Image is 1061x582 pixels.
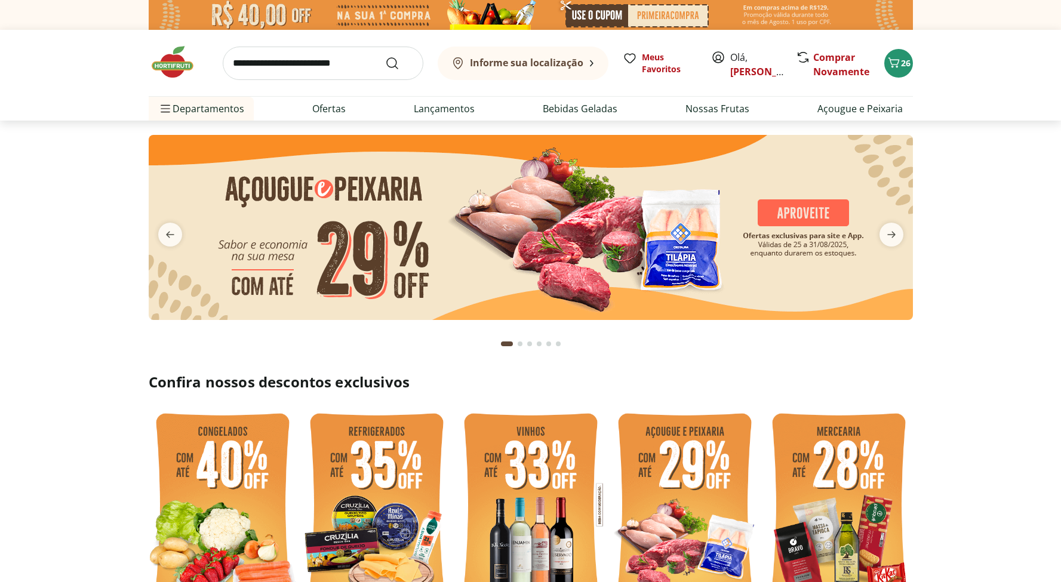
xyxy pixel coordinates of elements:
[901,57,911,69] span: 26
[438,47,608,80] button: Informe sua localização
[685,101,749,116] a: Nossas Frutas
[817,101,903,116] a: Açougue e Peixaria
[525,330,534,358] button: Go to page 3 from fs-carousel
[499,330,515,358] button: Current page from fs-carousel
[730,65,808,78] a: [PERSON_NAME]
[642,51,697,75] span: Meus Favoritos
[414,101,475,116] a: Lançamentos
[158,94,244,123] span: Departamentos
[385,56,414,70] button: Submit Search
[149,135,913,320] img: açougue
[149,223,192,247] button: previous
[544,330,553,358] button: Go to page 5 from fs-carousel
[470,56,583,69] b: Informe sua localização
[515,330,525,358] button: Go to page 2 from fs-carousel
[312,101,346,116] a: Ofertas
[149,372,913,392] h2: Confira nossos descontos exclusivos
[223,47,423,80] input: search
[149,44,208,80] img: Hortifruti
[534,330,544,358] button: Go to page 4 from fs-carousel
[543,101,617,116] a: Bebidas Geladas
[884,49,913,78] button: Carrinho
[553,330,563,358] button: Go to page 6 from fs-carousel
[730,50,783,79] span: Olá,
[158,94,173,123] button: Menu
[623,51,697,75] a: Meus Favoritos
[870,223,913,247] button: next
[813,51,869,78] a: Comprar Novamente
